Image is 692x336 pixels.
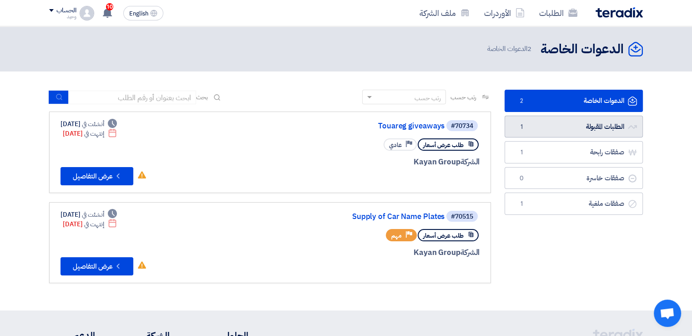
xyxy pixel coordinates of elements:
span: 1 [516,122,527,132]
span: رتب حسب [450,92,476,102]
a: الطلبات [532,2,585,24]
span: طلب عرض أسعار [423,141,464,149]
span: مهم [391,231,402,240]
a: الأوردرات [477,2,532,24]
div: Kayan Group [261,156,480,168]
a: Supply of Car Name Plates [263,213,444,221]
a: صفقات ملغية1 [505,193,643,215]
span: أنشئت في [82,210,104,219]
div: [DATE] [61,119,117,129]
button: عرض التفاصيل [61,257,133,275]
a: الدعوات الخاصة2 [505,90,643,112]
span: طلب عرض أسعار [423,231,464,240]
span: عادي [389,141,402,149]
span: 1 [516,199,527,209]
span: بحث [196,92,208,102]
span: 2 [527,44,531,54]
div: Open chat [654,300,681,327]
span: 10 [106,3,113,10]
div: #70734 [451,123,473,129]
span: 1 [516,148,527,157]
span: 0 [516,174,527,183]
button: عرض التفاصيل [61,167,133,185]
a: ملف الشركة [412,2,477,24]
span: إنتهت في [84,129,104,138]
a: صفقات رابحة1 [505,141,643,163]
span: English [129,10,148,17]
span: الشركة [460,156,480,168]
img: profile_test.png [80,6,94,20]
input: ابحث بعنوان أو رقم الطلب [69,91,196,104]
div: [DATE] [61,210,117,219]
a: صفقات خاسرة0 [505,167,643,189]
span: إنتهت في [84,219,104,229]
div: [DATE] [63,129,117,138]
div: الحساب [56,7,76,15]
div: Kayan Group [261,247,480,259]
div: وحيد [49,14,76,19]
a: الطلبات المقبولة1 [505,116,643,138]
div: رتب حسب [414,93,441,103]
span: الدعوات الخاصة [487,44,533,54]
span: 2 [516,97,527,106]
span: الشركة [460,247,480,258]
div: [DATE] [63,219,117,229]
button: English [123,6,163,20]
span: أنشئت في [82,119,104,129]
img: Teradix logo [596,7,643,18]
h2: الدعوات الخاصة [540,41,624,58]
div: #70515 [451,214,473,220]
a: Touareg giveaways [263,122,444,130]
